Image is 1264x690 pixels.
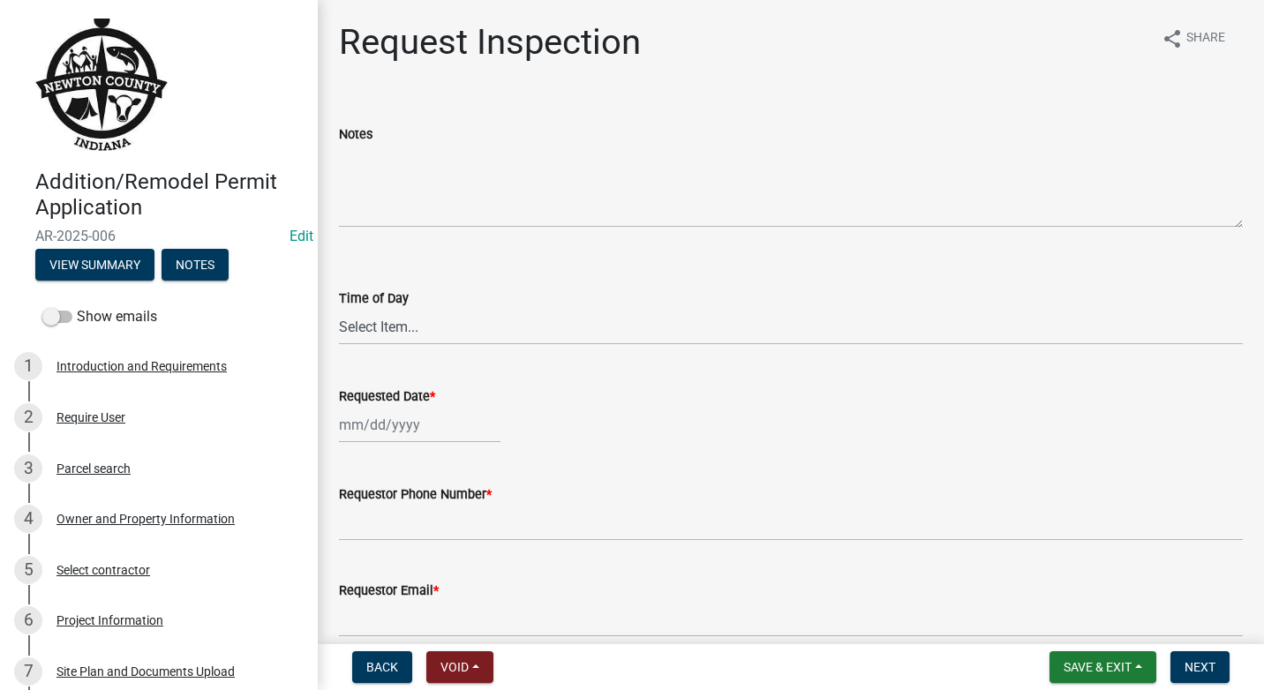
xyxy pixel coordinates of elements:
[290,228,313,244] wm-modal-confirm: Edit Application Number
[162,259,229,273] wm-modal-confirm: Notes
[1050,651,1156,683] button: Save & Exit
[35,249,154,281] button: View Summary
[35,19,168,151] img: Newton County, Indiana
[339,21,641,64] h1: Request Inspection
[339,407,500,443] input: mm/dd/yyyy
[14,352,42,380] div: 1
[56,360,227,372] div: Introduction and Requirements
[14,454,42,483] div: 3
[56,411,125,424] div: Require User
[35,169,304,221] h4: Addition/Remodel Permit Application
[35,228,282,244] span: AR-2025-006
[14,657,42,686] div: 7
[1064,660,1132,674] span: Save & Exit
[162,249,229,281] button: Notes
[339,489,492,501] label: Requestor Phone Number
[426,651,493,683] button: Void
[1185,660,1215,674] span: Next
[352,651,412,683] button: Back
[290,228,313,244] a: Edit
[339,129,372,141] label: Notes
[56,462,131,475] div: Parcel search
[56,665,235,678] div: Site Plan and Documents Upload
[56,564,150,576] div: Select contractor
[1162,28,1183,49] i: share
[1147,21,1239,56] button: shareShare
[42,306,157,327] label: Show emails
[14,505,42,533] div: 4
[14,606,42,634] div: 6
[56,513,235,525] div: Owner and Property Information
[339,293,409,305] label: Time of Day
[35,259,154,273] wm-modal-confirm: Summary
[56,614,163,626] div: Project Information
[339,585,439,597] label: Requestor Email
[14,403,42,431] div: 2
[14,556,42,584] div: 5
[1186,28,1225,49] span: Share
[366,660,398,674] span: Back
[440,660,469,674] span: Void
[1170,651,1230,683] button: Next
[339,391,435,403] label: Requested Date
